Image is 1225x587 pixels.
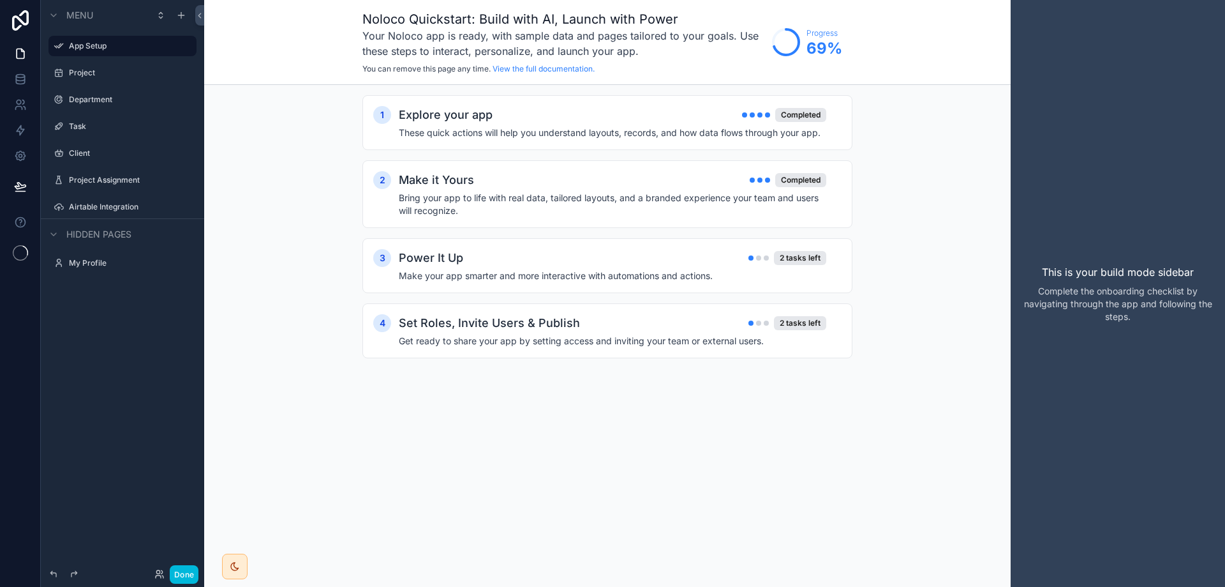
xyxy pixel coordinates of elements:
label: Client [69,148,189,158]
label: App Setup [69,41,189,51]
label: Task [69,121,189,132]
span: Menu [66,9,93,22]
label: Project Assignment [69,175,189,185]
label: Project [69,68,189,78]
label: My Profile [69,258,189,268]
button: Done [170,565,198,584]
span: 69 % [806,38,842,59]
h1: Noloco Quickstart: Build with AI, Launch with Power [362,10,766,28]
span: Hidden pages [66,228,131,241]
a: View the full documentation. [493,64,595,73]
span: You can remove this page any time. [362,64,491,73]
label: Airtable Integration [69,202,189,212]
label: Department [69,95,189,105]
span: Progress [806,28,842,38]
p: This is your build mode sidebar [1042,264,1194,280]
p: Complete the onboarding checklist by navigating through the app and following the steps. [1021,285,1215,323]
h3: Your Noloco app is ready, with sample data and pages tailored to your goals. Use these steps to i... [362,28,766,59]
